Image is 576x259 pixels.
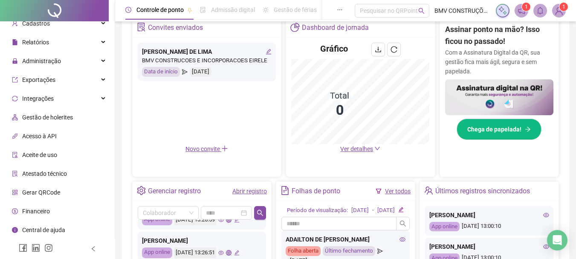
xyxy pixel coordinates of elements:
[292,184,340,198] div: Folhas de ponto
[125,7,131,13] span: clock-circle
[12,133,18,139] span: api
[12,77,18,83] span: export
[22,20,50,27] span: Cadastros
[286,235,405,244] div: ADAILTON DE [PERSON_NAME]
[221,145,228,152] span: plus
[218,217,224,223] span: eye
[543,212,549,218] span: eye
[536,7,544,15] span: bell
[174,215,216,225] div: [DATE] 13:26:59
[274,6,317,13] span: Gestão de férias
[525,126,531,132] span: arrow-right
[137,23,146,32] span: solution
[263,7,269,13] span: sun
[12,114,18,120] span: apartment
[12,208,18,214] span: dollar
[287,206,348,215] div: Período de visualização:
[142,247,172,258] div: App online
[22,39,49,46] span: Relatórios
[385,188,411,195] a: Ver todos
[12,152,18,158] span: audit
[234,250,240,256] span: edit
[200,7,206,13] span: file-done
[281,186,289,195] span: file-text
[391,46,397,53] span: reload
[185,146,228,152] span: Novo convite
[174,247,216,258] div: [DATE] 13:26:51
[467,125,521,134] span: Chega de papelada!
[340,146,373,152] span: Ver detalhes
[435,184,530,198] div: Últimos registros sincronizados
[32,244,40,252] span: linkedin
[376,188,382,194] span: filter
[266,49,272,55] span: edit
[290,23,299,32] span: pie-chart
[142,215,172,225] div: App online
[559,3,568,11] sup: Atualize o seu contato no menu Meus Dados
[377,246,383,256] span: send
[234,217,240,223] span: edit
[522,3,530,11] sup: 1
[142,67,180,77] div: Data de início
[142,236,262,245] div: [PERSON_NAME]
[44,244,53,252] span: instagram
[525,4,528,10] span: 1
[257,210,263,216] span: search
[142,47,272,56] div: [PERSON_NAME] DE LIMA
[22,208,50,215] span: Financeiro
[218,250,224,256] span: eye
[148,20,203,35] div: Convites enviados
[22,227,65,233] span: Central de ajuda
[187,8,192,13] span: pushpin
[226,217,232,223] span: global
[429,222,460,232] div: App online
[377,206,395,215] div: [DATE]
[445,79,553,116] img: banner%2F02c71560-61a6-44d4-94b9-c8ab97240462.png
[22,95,54,102] span: Integrações
[547,230,567,250] div: Open Intercom Messenger
[553,4,565,17] img: 66634
[226,250,232,256] span: global
[337,7,343,13] span: ellipsis
[418,8,425,14] span: search
[12,227,18,233] span: info-circle
[286,246,321,256] div: Folha aberta
[543,244,549,250] span: eye
[232,188,267,195] a: Abrir registro
[340,146,380,152] a: Ver detalhes down
[320,43,348,55] h4: Gráfico
[398,207,404,212] span: edit
[12,39,18,45] span: file
[323,246,375,256] div: Último fechamento
[142,56,272,65] div: BMV CONSTRUCOES E INCORPORACOES EIRELE
[22,170,67,177] span: Atestado técnico
[90,246,96,252] span: left
[190,67,211,77] div: [DATE]
[424,186,433,195] span: team
[12,189,18,195] span: qrcode
[182,67,188,77] span: send
[429,210,549,220] div: [PERSON_NAME]
[562,4,565,10] span: 1
[12,171,18,177] span: solution
[445,48,553,76] p: Com a Assinatura Digital da QR, sua gestão fica mais ágil, segura e sem papelada.
[22,114,73,121] span: Gestão de holerites
[399,220,406,227] span: search
[12,58,18,64] span: lock
[518,7,525,15] span: notification
[429,242,549,251] div: [PERSON_NAME]
[211,6,255,13] span: Admissão digital
[302,20,369,35] div: Dashboard de jornada
[457,119,541,140] button: Chega de papelada!
[137,186,146,195] span: setting
[19,244,27,252] span: facebook
[12,96,18,102] span: sync
[374,146,380,151] span: down
[148,184,201,198] div: Gerenciar registro
[22,58,61,64] span: Administração
[375,46,382,53] span: download
[498,6,507,15] img: sparkle-icon.fc2bf0ac1784a2077858766a79e2daf3.svg
[22,76,55,83] span: Exportações
[399,236,405,242] span: eye
[12,20,18,26] span: user-add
